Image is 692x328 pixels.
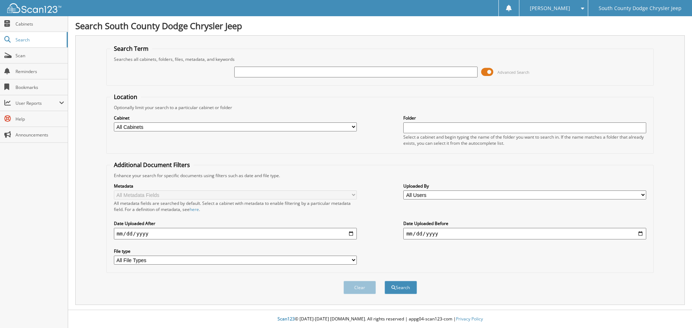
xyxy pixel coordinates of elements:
label: Folder [403,115,646,121]
legend: Additional Document Filters [110,161,194,169]
span: Advanced Search [497,69,529,75]
a: Privacy Policy [456,316,483,322]
label: Cabinet [114,115,357,121]
input: start [114,228,357,239]
label: Uploaded By [403,183,646,189]
button: Clear [343,281,376,294]
legend: Search Term [110,45,152,53]
input: end [403,228,646,239]
div: Searches all cabinets, folders, files, metadata, and keywords [110,56,650,62]
span: User Reports [15,100,59,106]
label: Date Uploaded Before [403,220,646,226]
div: All metadata fields are searched by default. Select a cabinet with metadata to enable filtering b... [114,200,357,212]
label: File type [114,248,357,254]
label: Date Uploaded After [114,220,357,226]
div: Enhance your search for specific documents using filters such as date and file type. [110,172,650,179]
div: Optionally limit your search to a particular cabinet or folder [110,104,650,111]
div: © [DATE]-[DATE] [DOMAIN_NAME]. All rights reserved | appg04-scan123-com | [68,310,692,328]
legend: Location [110,93,141,101]
div: Select a cabinet and begin typing the name of the folder you want to search in. If the name match... [403,134,646,146]
span: Help [15,116,64,122]
img: scan123-logo-white.svg [7,3,61,13]
a: here [190,206,199,212]
span: [PERSON_NAME] [530,6,570,10]
span: Scan [15,53,64,59]
span: Scan123 [278,316,295,322]
button: Search [385,281,417,294]
span: Cabinets [15,21,64,27]
span: Announcements [15,132,64,138]
h1: Search South County Dodge Chrysler Jeep [75,20,685,32]
label: Metadata [114,183,357,189]
span: Search [15,37,63,43]
span: Bookmarks [15,84,64,90]
span: South County Dodge Chrysler Jeep [599,6,682,10]
span: Reminders [15,68,64,75]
